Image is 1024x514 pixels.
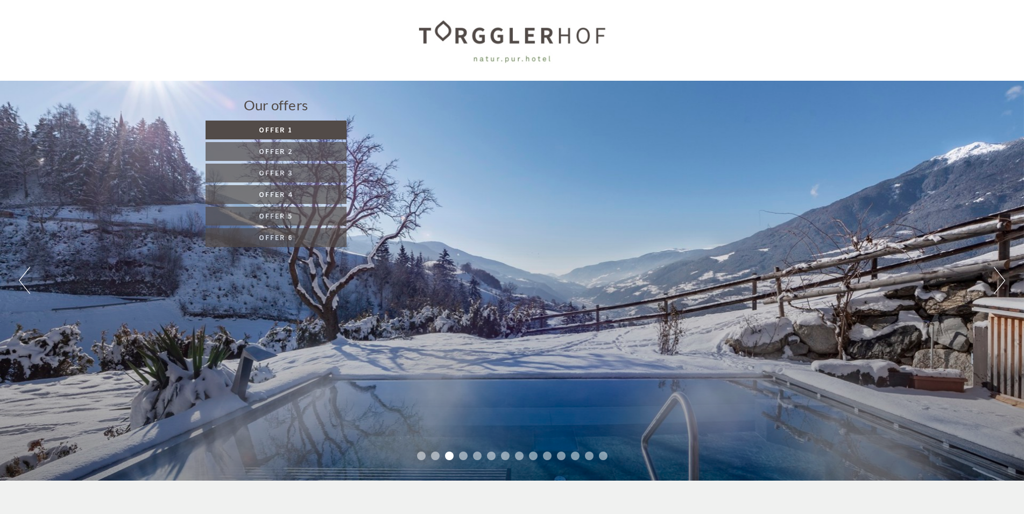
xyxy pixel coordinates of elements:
span: Offer 2 [259,146,293,156]
button: Previous [19,267,30,294]
button: Next [994,267,1005,294]
span: Offer 1 [259,125,293,135]
div: Our offers [206,95,347,115]
span: Offer 3 [259,168,293,178]
span: Offer 6 [259,233,293,242]
span: Offer 5 [259,211,293,221]
span: Offer 4 [259,189,293,199]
